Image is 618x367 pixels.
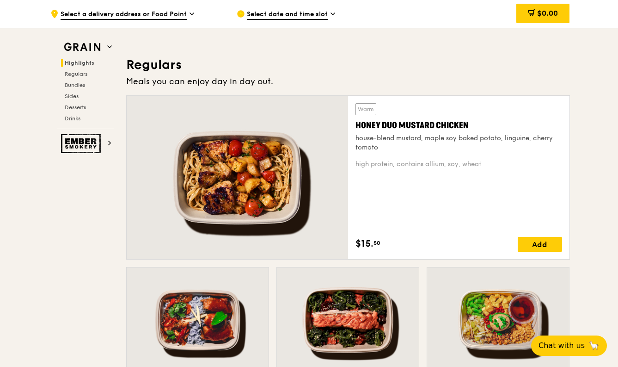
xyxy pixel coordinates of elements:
[588,340,600,351] span: 🦙
[65,71,87,77] span: Regulars
[65,93,79,100] span: Sides
[61,39,104,56] img: Grain web logo
[65,104,86,111] span: Desserts
[61,10,187,20] span: Select a delivery address or Food Point
[355,103,376,115] div: Warm
[538,340,585,351] span: Chat with us
[373,239,380,247] span: 50
[65,60,94,66] span: Highlights
[537,9,558,18] span: $0.00
[247,10,328,20] span: Select date and time slot
[126,75,570,88] div: Meals you can enjoy day in day out.
[355,237,373,251] span: $15.
[61,134,104,153] img: Ember Smokery web logo
[65,82,85,88] span: Bundles
[531,336,607,356] button: Chat with us🦙
[355,134,562,152] div: house-blend mustard, maple soy baked potato, linguine, cherry tomato
[518,237,562,252] div: Add
[126,56,570,73] h3: Regulars
[355,160,562,169] div: high protein, contains allium, soy, wheat
[65,115,80,122] span: Drinks
[355,119,562,132] div: Honey Duo Mustard Chicken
